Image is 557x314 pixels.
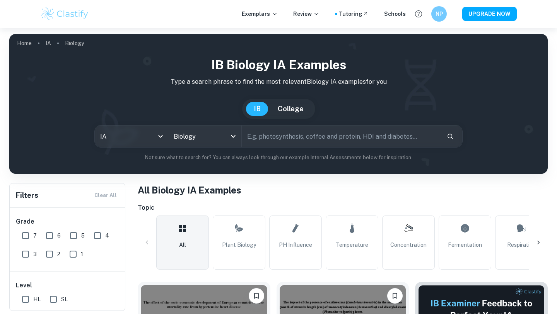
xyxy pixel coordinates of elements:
img: Clastify logo [40,6,89,22]
h1: IB Biology IA examples [15,56,542,74]
img: profile cover [9,34,548,174]
span: pH Influence [279,241,312,249]
span: 6 [57,231,61,240]
button: NP [431,6,447,22]
p: Not sure what to search for? You can always look through our example Internal Assessments below f... [15,154,542,161]
span: HL [33,295,41,304]
button: Open [228,131,239,142]
span: 2 [57,250,60,258]
span: 3 [33,250,37,258]
button: Search [444,130,457,143]
button: IB [246,102,268,116]
a: IA [46,38,51,49]
span: Respiration [507,241,536,249]
p: Type a search phrase to find the most relevant Biology IA examples for you [15,77,542,87]
span: 5 [81,231,85,240]
span: Fermentation [448,241,482,249]
h6: Grade [16,217,120,226]
a: Tutoring [339,10,369,18]
div: IA [95,126,168,147]
h6: Level [16,281,120,290]
span: Temperature [336,241,368,249]
a: Home [17,38,32,49]
p: Review [293,10,320,18]
p: Exemplars [242,10,278,18]
button: Help and Feedback [412,7,425,20]
button: Bookmark [387,288,403,304]
button: College [270,102,311,116]
h1: All Biology IA Examples [138,183,548,197]
button: UPGRADE NOW [462,7,517,21]
span: 4 [105,231,109,240]
h6: Topic [138,203,548,212]
span: Concentration [390,241,427,249]
button: Bookmark [249,288,264,304]
span: 1 [81,250,83,258]
h6: NP [435,10,444,18]
span: All [179,241,186,249]
span: Plant Biology [222,241,256,249]
span: 7 [33,231,37,240]
p: Biology [65,39,84,48]
h6: Filters [16,190,38,201]
input: E.g. photosynthesis, coffee and protein, HDI and diabetes... [242,126,441,147]
span: SL [61,295,68,304]
a: Schools [384,10,406,18]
